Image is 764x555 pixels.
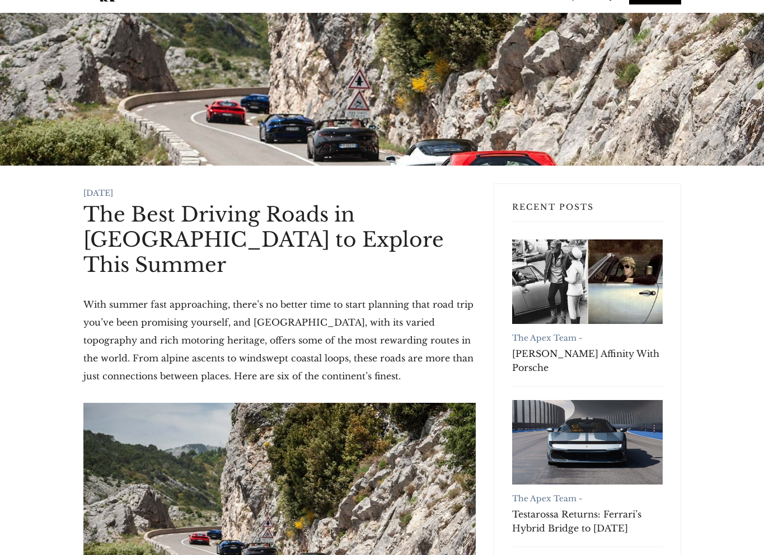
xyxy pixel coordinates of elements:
[83,188,113,198] time: [DATE]
[512,400,663,485] a: Testarossa Returns: Ferrari’s Hybrid Bridge to Tomorrow
[512,507,663,535] a: Testarossa Returns: Ferrari’s Hybrid Bridge to [DATE]
[512,202,663,222] h3: Recent Posts
[512,347,663,375] a: [PERSON_NAME] Affinity With Porsche
[512,333,582,343] a: The Apex Team -
[83,202,476,277] h1: The Best Driving Roads in [GEOGRAPHIC_DATA] to Explore This Summer
[512,493,582,504] a: The Apex Team -
[512,239,663,324] a: Robert Redford's Affinity With Porsche
[83,295,476,385] p: With summer fast approaching, there’s no better time to start planning that road trip you’ve been...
